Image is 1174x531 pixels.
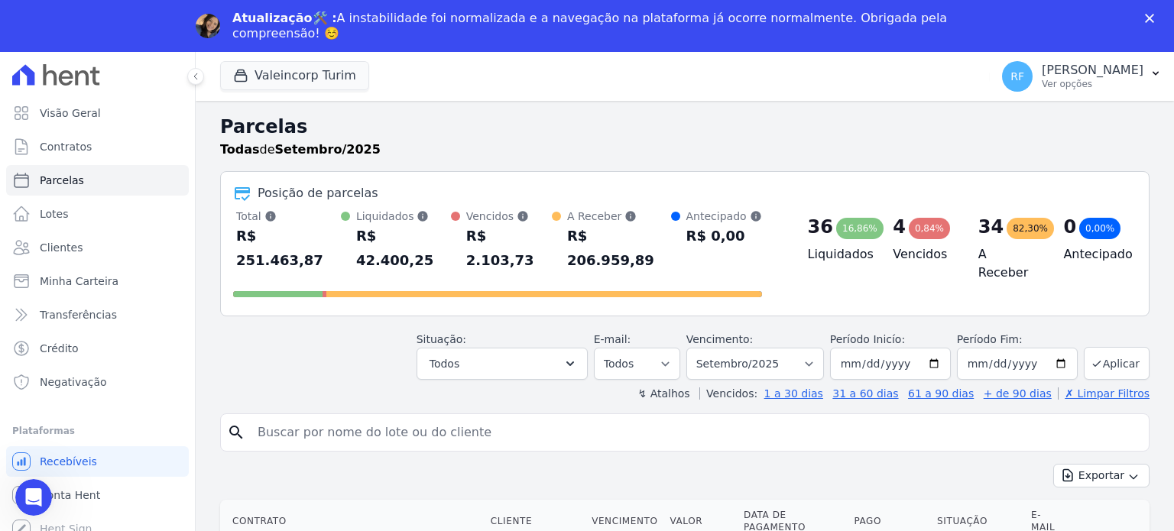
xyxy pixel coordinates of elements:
a: 1 a 30 dias [764,387,823,400]
h2: Parcelas [220,113,1150,141]
a: Negativação [6,367,189,397]
div: 36 [808,215,833,239]
a: Clientes [6,232,189,263]
label: Situação: [417,333,466,345]
div: R$ 42.400,25 [356,224,451,273]
p: [PERSON_NAME] [1042,63,1143,78]
span: Parcelas [40,173,84,188]
b: Atualização🛠️ : [232,11,337,25]
p: Ver opções [1042,78,1143,90]
label: Período Inicío: [830,333,905,345]
div: R$ 2.103,73 [466,224,552,273]
span: Transferências [40,307,117,322]
a: Minha Carteira [6,266,189,296]
a: Visão Geral [6,98,189,128]
span: Contratos [40,139,92,154]
p: de [220,141,381,159]
span: Conta Hent [40,487,100,503]
div: Plataformas [12,422,183,440]
span: Visão Geral [40,105,101,121]
div: 34 [978,215,1004,239]
label: Período Fim: [957,332,1078,348]
div: Total [236,209,341,224]
label: Vencidos: [699,387,757,400]
strong: Todas [220,142,260,157]
div: A instabilidade foi normalizada e a navegação na plataforma já ocorre normalmente. Obrigada pela ... [232,11,954,41]
a: + de 90 dias [984,387,1052,400]
a: Recebíveis [6,446,189,477]
input: Buscar por nome do lote ou do cliente [248,417,1143,448]
iframe: Intercom live chat [15,479,52,516]
span: Negativação [40,374,107,390]
a: Contratos [6,131,189,162]
div: A Receber [567,209,671,224]
div: Fechar [1145,14,1160,23]
div: R$ 0,00 [686,224,762,248]
div: 82,30% [1007,218,1054,239]
div: 0,00% [1079,218,1120,239]
h4: Antecipado [1063,245,1124,264]
div: 16,86% [836,218,884,239]
span: Todos [430,355,459,373]
div: 4 [893,215,906,239]
button: Valeincorp Turim [220,61,369,90]
div: Vencidos [466,209,552,224]
label: ↯ Atalhos [637,387,689,400]
h4: Vencidos [893,245,954,264]
span: Lotes [40,206,69,222]
img: Profile image for Adriane [196,14,220,38]
i: search [227,423,245,442]
a: 31 a 60 dias [832,387,898,400]
div: Liquidados [356,209,451,224]
a: Parcelas [6,165,189,196]
a: Crédito [6,333,189,364]
h4: A Receber [978,245,1039,282]
button: RF [PERSON_NAME] Ver opções [990,55,1174,98]
button: Aplicar [1084,347,1150,380]
a: 61 a 90 dias [908,387,974,400]
strong: Setembro/2025 [275,142,381,157]
label: E-mail: [594,333,631,345]
a: Conta Hent [6,480,189,510]
div: 0,84% [909,218,950,239]
a: Transferências [6,299,189,330]
span: RF [1010,71,1024,82]
button: Todos [417,348,588,380]
div: R$ 206.959,89 [567,224,671,273]
span: Minha Carteira [40,274,118,289]
span: Clientes [40,240,83,255]
h4: Liquidados [808,245,869,264]
div: Antecipado [686,209,762,224]
div: Posição de parcelas [258,184,378,202]
a: Lotes [6,199,189,229]
div: 0 [1063,215,1076,239]
div: R$ 251.463,87 [236,224,341,273]
a: ✗ Limpar Filtros [1058,387,1150,400]
span: Crédito [40,341,79,356]
button: Exportar [1053,464,1150,487]
label: Vencimento: [686,333,753,345]
span: Recebíveis [40,454,97,469]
